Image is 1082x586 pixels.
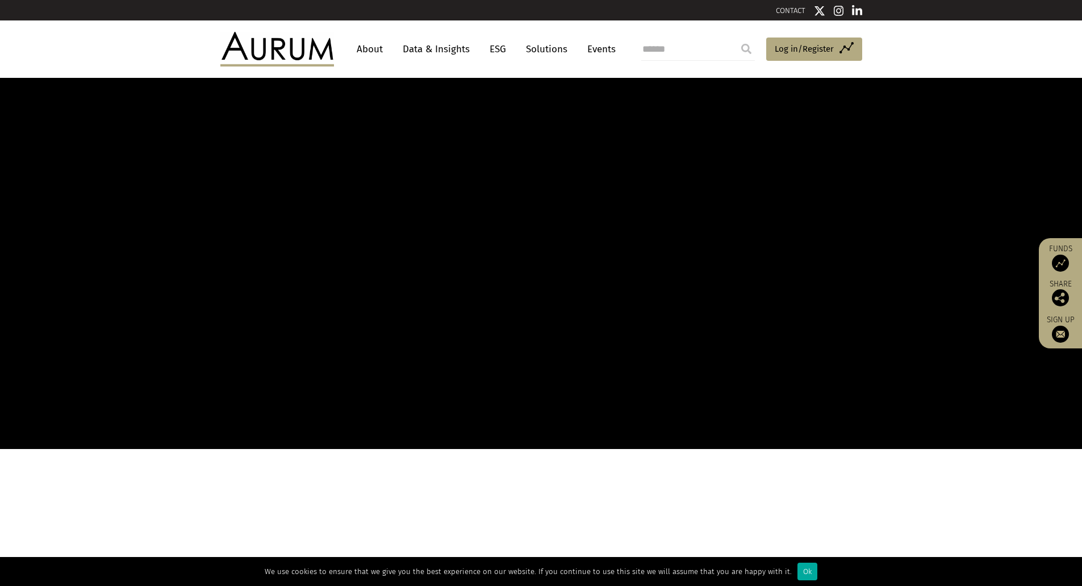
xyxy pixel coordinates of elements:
img: Twitter icon [814,5,825,16]
div: Share [1045,280,1076,306]
img: Access Funds [1052,255,1069,272]
a: CONTACT [776,6,805,15]
a: Data & Insights [397,39,475,60]
a: ESG [484,39,512,60]
a: Solutions [520,39,573,60]
a: Funds [1045,244,1076,272]
img: Aurum [220,32,334,66]
span: Log in/Register [775,42,834,56]
img: Instagram icon [834,5,844,16]
a: Log in/Register [766,38,862,61]
a: Sign up [1045,315,1076,343]
a: About [351,39,388,60]
a: Events [582,39,616,60]
img: Share this post [1052,289,1069,306]
input: Submit [735,38,758,60]
img: Linkedin icon [852,5,862,16]
img: Sign up to our newsletter [1052,326,1069,343]
div: Ok [797,563,817,580]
